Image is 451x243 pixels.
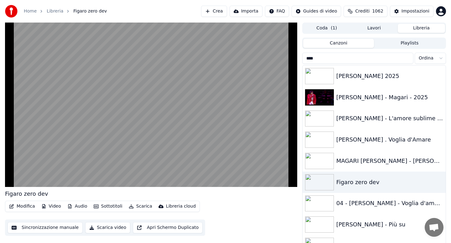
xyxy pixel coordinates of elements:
[344,6,387,17] button: Crediti1062
[265,6,289,17] button: FAQ
[7,202,38,211] button: Modifica
[65,202,90,211] button: Audio
[336,157,443,165] div: MAGARI [PERSON_NAME] - [PERSON_NAME] new version 2022 #renatozero #marcoarmani #magari
[230,6,262,17] button: Importa
[372,8,383,14] span: 1062
[336,114,443,123] div: [PERSON_NAME] - L'amore sublime - dev
[166,203,196,209] div: Libreria cloud
[336,178,443,187] div: Figaro zero dev
[201,6,227,17] button: Crea
[126,202,155,211] button: Scarica
[292,6,341,17] button: Guides di video
[5,189,48,198] div: Figaro zero dev
[336,93,443,102] div: [PERSON_NAME] - Magari - 2025
[419,55,433,61] span: Ordina
[303,24,350,33] button: Coda
[336,135,443,144] div: [PERSON_NAME] . Voglia d'Amare
[39,202,64,211] button: Video
[8,222,83,233] button: Sincronizzazione manuale
[374,39,445,48] button: Playlists
[331,25,337,31] span: ( 1 )
[5,5,18,18] img: youka
[91,202,125,211] button: Sottotitoli
[390,6,433,17] button: Impostazioni
[73,8,107,14] span: Figaro zero dev
[425,218,443,237] div: Aprire la chat
[350,24,398,33] button: Lavori
[398,24,445,33] button: Libreria
[47,8,63,14] a: Libreria
[303,39,374,48] button: Canzoni
[355,8,370,14] span: Crediti
[24,8,37,14] a: Home
[402,8,429,14] div: Impostazioni
[24,8,107,14] nav: breadcrumb
[85,222,130,233] button: Scarica video
[133,222,203,233] button: Apri Schermo Duplicato
[336,72,443,80] div: [PERSON_NAME] 2025
[336,220,443,229] div: [PERSON_NAME] - Più su
[336,199,443,208] div: 04 - [PERSON_NAME] - Voglia d'amare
